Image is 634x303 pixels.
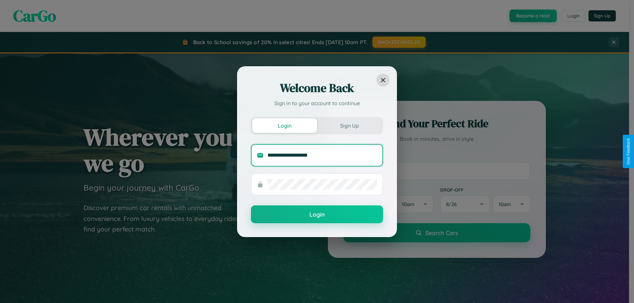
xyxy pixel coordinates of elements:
[251,80,383,96] h2: Welcome Back
[251,99,383,107] p: Sign in to your account to continue
[626,138,631,165] div: Give Feedback
[251,205,383,223] button: Login
[317,118,382,133] button: Sign Up
[252,118,317,133] button: Login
